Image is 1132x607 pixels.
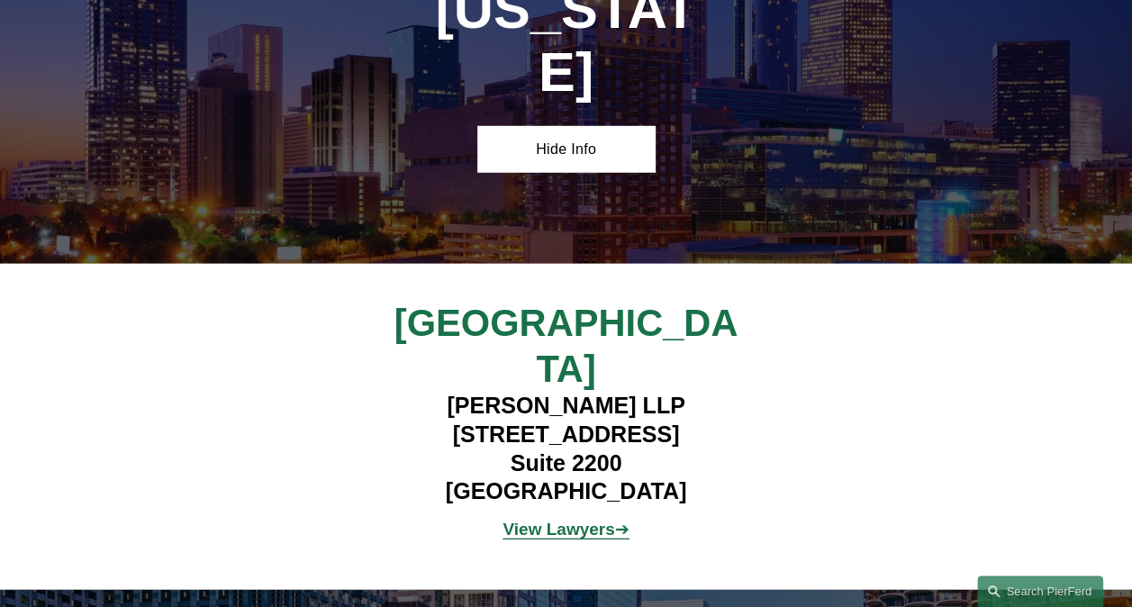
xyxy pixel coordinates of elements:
[503,520,629,539] a: View Lawyers➔
[477,126,655,172] a: Hide Info
[394,302,738,389] span: [GEOGRAPHIC_DATA]
[977,575,1103,607] a: Search this site
[503,520,614,539] strong: View Lawyers
[344,392,787,506] h4: [PERSON_NAME] LLP [STREET_ADDRESS] Suite 2200 [GEOGRAPHIC_DATA]
[503,520,629,539] span: ➔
